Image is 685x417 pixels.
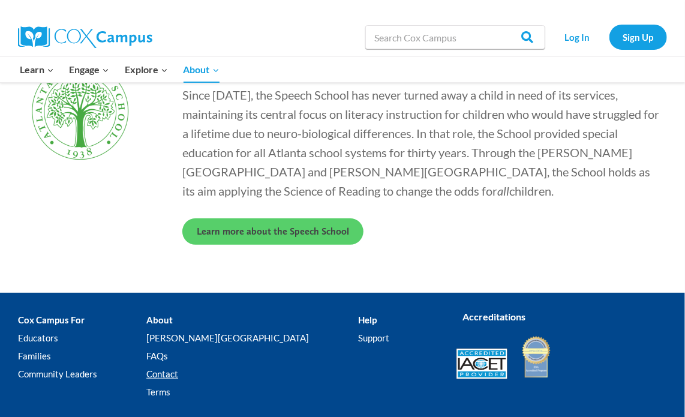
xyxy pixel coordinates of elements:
[18,329,146,347] a: Educators
[18,365,146,383] a: Community Leaders
[551,25,603,49] a: Log In
[176,57,227,82] button: Child menu of About
[497,184,509,198] em: all
[146,329,358,347] a: [PERSON_NAME][GEOGRAPHIC_DATA]
[609,25,667,49] a: Sign Up
[551,25,667,49] nav: Secondary Navigation
[456,349,507,379] img: Accredited IACET® Provider
[358,329,438,347] a: Support
[197,226,349,237] span: Learn more about the Speech School
[182,85,661,200] p: Since [DATE], the Speech School has never turned away a child in need of its services, maintainin...
[182,218,363,245] a: Learn more about the Speech School
[12,57,227,82] nav: Primary Navigation
[365,25,545,49] input: Search Cox Campus
[12,57,62,82] button: Child menu of Learn
[62,57,118,82] button: Child menu of Engage
[146,383,358,401] a: Terms
[18,26,152,48] img: Cox Campus
[146,347,358,365] a: FAQs
[521,335,551,379] img: IDA Accredited
[24,54,137,169] img: Atlanta Speech School Logo Current
[117,57,176,82] button: Child menu of Explore
[18,347,146,365] a: Families
[146,365,358,383] a: Contact
[462,311,525,322] strong: Accreditations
